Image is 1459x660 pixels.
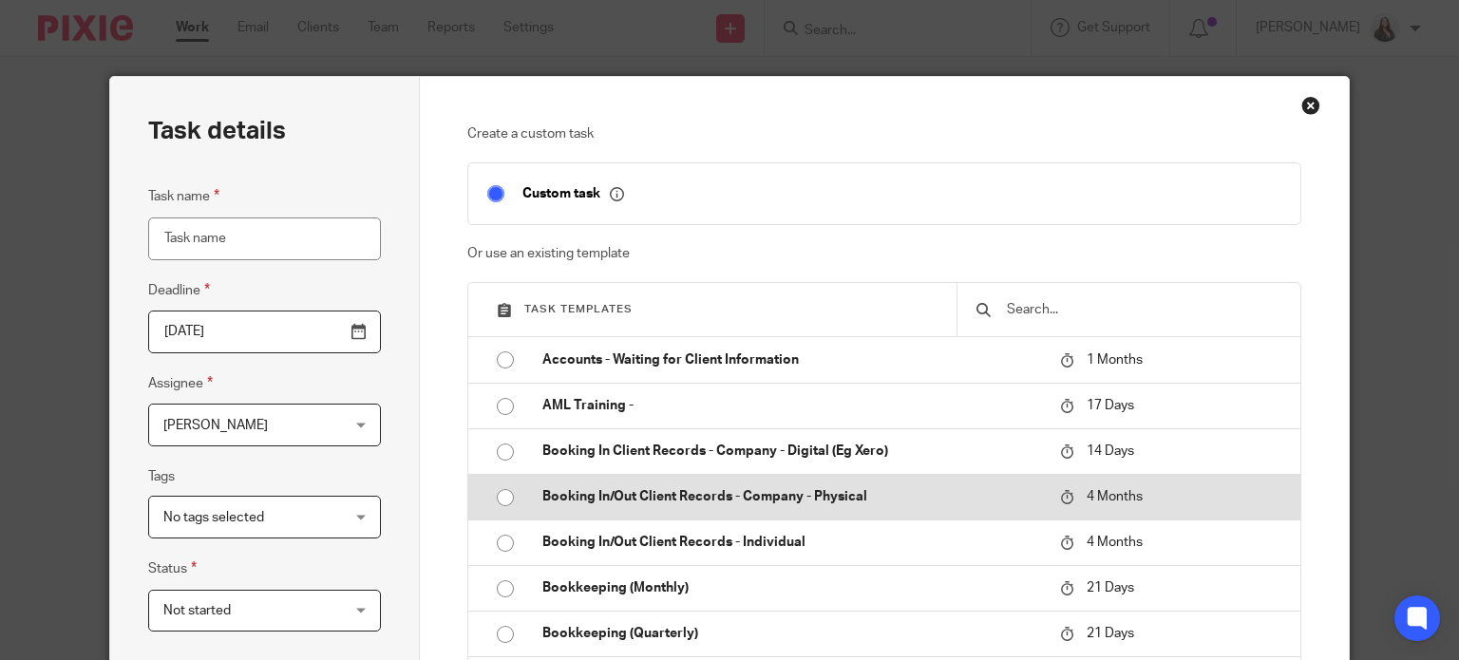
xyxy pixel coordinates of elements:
[148,115,286,147] h2: Task details
[467,244,1301,263] p: Or use an existing template
[1087,399,1134,412] span: 17 Days
[522,185,624,202] p: Custom task
[1087,353,1143,367] span: 1 Months
[148,217,381,260] input: Task name
[1301,96,1320,115] div: Close this dialog window
[148,279,210,301] label: Deadline
[1005,299,1281,320] input: Search...
[148,467,175,486] label: Tags
[148,372,213,394] label: Assignee
[163,419,268,432] span: [PERSON_NAME]
[148,185,219,207] label: Task name
[542,578,1041,597] p: Bookkeeping (Monthly)
[542,350,1041,369] p: Accounts - Waiting for Client Information
[467,124,1301,143] p: Create a custom task
[148,311,381,353] input: Pick a date
[163,511,264,524] span: No tags selected
[1087,536,1143,549] span: 4 Months
[542,442,1041,461] p: Booking In Client Records - Company - Digital (Eg Xero)
[1087,444,1134,458] span: 14 Days
[524,304,633,314] span: Task templates
[163,604,231,617] span: Not started
[1087,490,1143,503] span: 4 Months
[148,557,197,579] label: Status
[542,624,1041,643] p: Bookkeeping (Quarterly)
[1087,627,1134,640] span: 21 Days
[542,487,1041,506] p: Booking In/Out Client Records - Company - Physical
[542,533,1041,552] p: Booking In/Out Client Records - Individual
[1087,581,1134,594] span: 21 Days
[542,396,1041,415] p: AML Training -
